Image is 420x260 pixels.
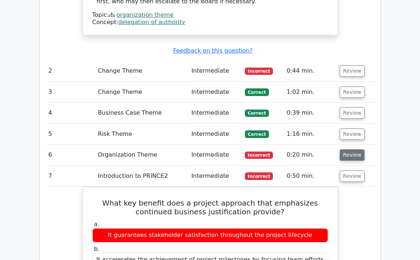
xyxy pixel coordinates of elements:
[340,107,365,119] button: Review
[95,145,188,165] td: Organization Theme
[284,145,337,165] td: 0:20 min.
[95,124,188,145] td: Risk Theme
[92,199,329,216] h5: What key benefit does a project approach that emphasizes continued business justification provide?
[46,103,95,123] td: 4
[188,124,242,145] td: Intermediate
[95,61,188,81] td: Change Theme
[340,129,365,140] button: Review
[46,166,95,187] td: 7
[46,124,95,145] td: 5
[95,166,188,187] td: Introduction to PRINCE2
[284,61,337,81] td: 0:44 min.
[94,221,100,227] span: a.
[245,130,269,138] span: Correct
[284,82,337,103] td: 1:02 min.
[95,103,188,123] td: Business Case Theme
[284,103,337,123] td: 0:39 min.
[46,61,95,81] td: 2
[340,149,365,161] button: Review
[94,245,100,252] span: b.
[118,19,185,26] a: delegation of authority
[188,61,242,81] td: Intermediate
[340,171,365,182] button: Review
[188,145,242,165] td: Intermediate
[92,11,328,19] div: Topic:
[245,88,269,96] span: Correct
[46,145,95,165] td: 6
[92,228,328,242] div: It guarantees stakeholder satisfaction throughout the project lifecycle
[188,82,242,103] td: Intermediate
[340,65,365,77] button: Review
[340,87,365,98] button: Review
[245,110,269,117] span: Correct
[173,47,253,54] a: Feedback on this question?
[95,82,188,103] td: Change Theme
[46,82,95,103] td: 3
[284,124,337,145] td: 1:16 min.
[245,68,273,75] span: Incorrect
[284,166,337,187] td: 0:50 min.
[188,166,242,187] td: Intermediate
[188,103,242,123] td: Intermediate
[92,19,328,26] div: Concept:
[245,172,273,180] span: Incorrect
[116,11,173,18] a: organization theme
[245,152,273,159] span: Incorrect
